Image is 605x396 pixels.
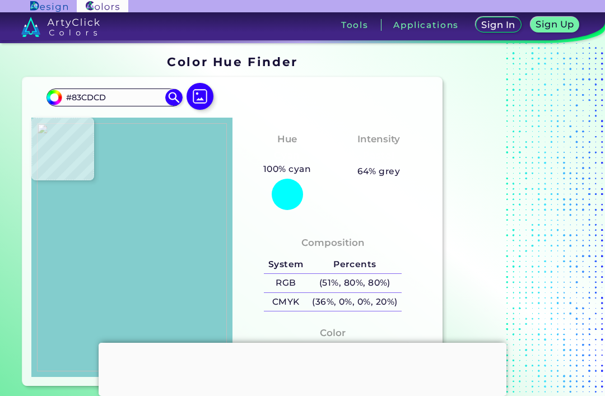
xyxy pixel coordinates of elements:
[187,83,213,110] img: icon picture
[269,149,305,162] h3: Cyan
[37,123,227,371] img: cde101fe-3a9c-4af5-98b1-4c13f99e9e0b
[301,235,365,251] h4: Composition
[358,149,400,162] h3: Pastel
[167,53,297,70] h1: Color Hue Finder
[30,1,68,12] img: ArtyClick Design logo
[478,18,519,32] a: Sign In
[357,164,401,179] h5: 64% grey
[308,293,402,311] h5: (36%, 0%, 0%, 20%)
[308,274,402,292] h5: (51%, 80%, 80%)
[357,131,400,147] h4: Intensity
[62,90,166,105] input: type color..
[483,21,514,29] h5: Sign In
[21,17,100,37] img: logo_artyclick_colors_white.svg
[538,20,573,29] h5: Sign Up
[264,293,308,311] h5: CMYK
[308,255,402,274] h5: Percents
[99,343,506,393] iframe: Advertisement
[341,21,369,29] h3: Tools
[320,325,346,341] h4: Color
[259,162,315,176] h5: 100% cyan
[264,255,308,274] h5: System
[277,131,297,147] h4: Hue
[264,274,308,292] h5: RGB
[393,21,459,29] h3: Applications
[165,89,182,106] img: icon search
[533,18,577,32] a: Sign Up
